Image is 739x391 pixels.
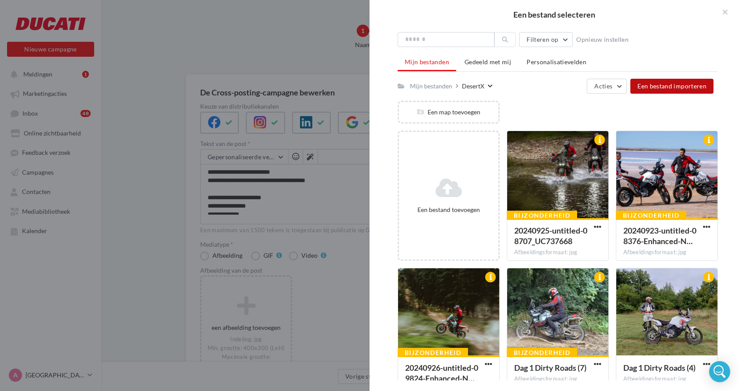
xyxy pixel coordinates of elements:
button: Een bestand importeren [630,79,713,94]
div: Bijzonderheid [507,211,577,220]
span: Personalisatievelden [527,58,586,66]
div: Bijzonderheid [616,211,686,220]
span: Dag 1 Dirty Roads (4) [623,363,695,373]
button: Acties [587,79,627,94]
div: Mijn bestanden [410,82,452,91]
span: Gedeeld met mij [465,58,511,66]
span: 20240923-untitled-08376-Enhanced-NR_UC737651 [623,226,696,246]
div: Bijzonderheid [398,348,468,358]
div: DesertX [462,82,484,91]
div: Afbeeldingsformaat: jpg [623,375,710,383]
div: Een bestand toevoegen [402,205,495,214]
button: Opnieuw instellen [573,34,632,45]
button: Filteren op [519,32,573,47]
span: Dag 1 Dirty Roads (7) [514,363,586,373]
span: 20240925-untitled-08707_UC737668 [514,226,587,246]
span: 20240926-untitled-09824-Enhanced-NR_UC737729 [405,363,478,383]
div: Afbeeldingsformaat: jpg [514,375,601,383]
span: Acties [594,82,612,90]
div: Afbeeldingsformaat: jpg [623,248,710,256]
span: Een bestand importeren [637,82,706,90]
div: Afbeeldingsformaat: jpg [514,248,601,256]
div: Bijzonderheid [507,348,577,358]
h2: Een bestand selecteren [384,11,725,18]
div: Open Intercom Messenger [709,361,730,382]
div: Een map toevoegen [399,108,498,117]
